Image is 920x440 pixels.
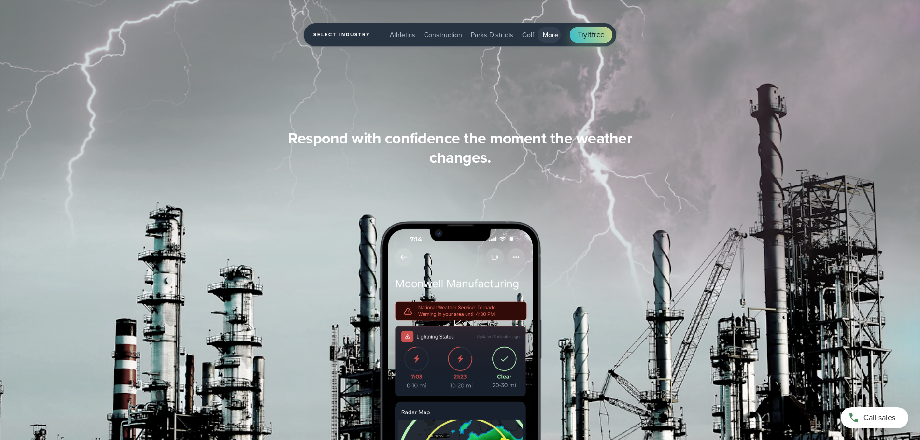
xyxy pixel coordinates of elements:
[471,30,513,40] span: Parks Districts
[539,27,562,43] button: More
[863,412,895,424] span: Call sales
[578,29,605,41] span: Try free
[390,30,415,40] span: Athletics
[386,27,419,43] button: Athletics
[587,29,592,40] span: it
[424,30,462,40] span: Construction
[518,27,538,43] button: Golf
[841,407,908,428] a: Call sales
[275,128,646,167] h3: Respond with confidence the moment the weather changes.
[420,27,466,43] button: Construction
[522,30,534,40] span: Golf
[313,29,378,41] span: Select Industry
[543,30,558,40] span: More
[467,27,517,43] button: Parks Districts
[570,27,612,43] a: Tryitfree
